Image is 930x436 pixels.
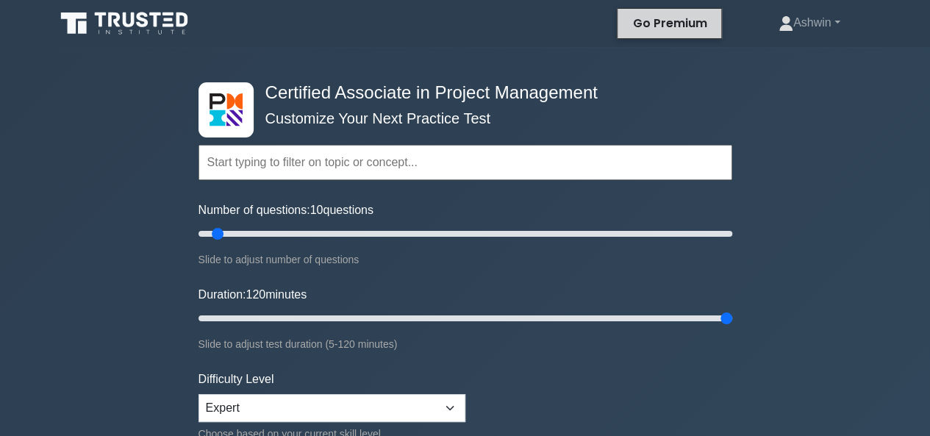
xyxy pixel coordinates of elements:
input: Start typing to filter on topic or concept... [198,145,732,180]
label: Number of questions: questions [198,201,373,219]
span: 10 [310,204,323,216]
div: Slide to adjust test duration (5-120 minutes) [198,335,732,353]
label: Duration: minutes [198,286,307,304]
a: Ashwin [743,8,876,37]
span: 120 [246,288,265,301]
label: Difficulty Level [198,371,274,388]
h4: Certified Associate in Project Management [260,82,660,104]
a: Go Premium [623,12,715,35]
div: Slide to adjust number of questions [198,251,732,268]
